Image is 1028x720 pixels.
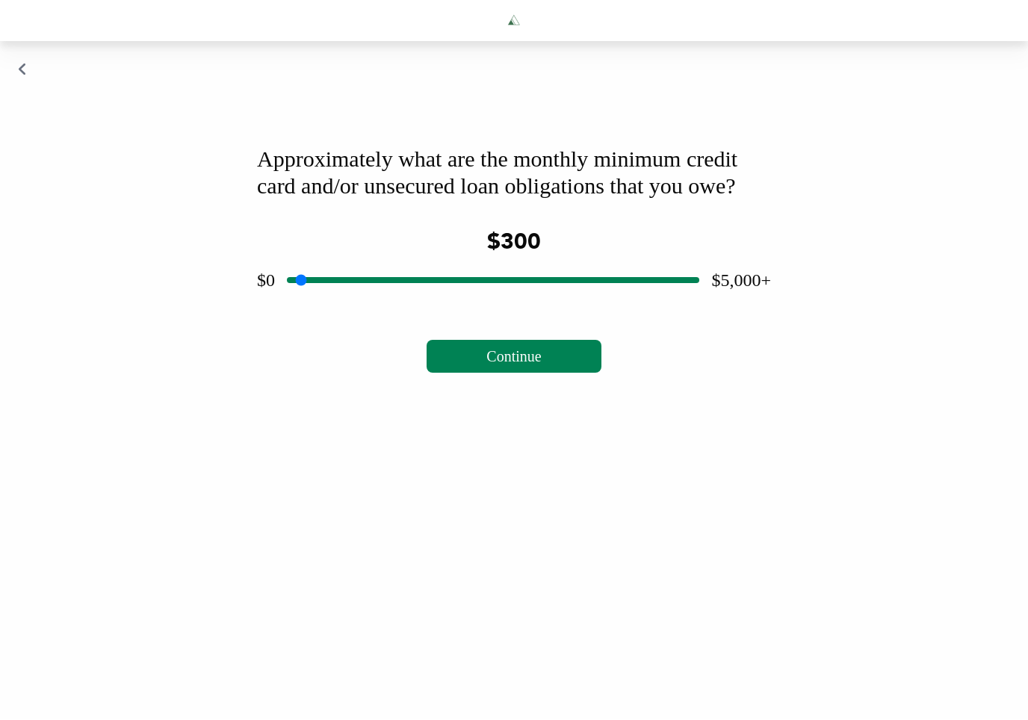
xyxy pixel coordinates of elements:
span: $5,000+ [711,271,771,291]
span: $300 [487,232,541,255]
button: Continue [427,341,601,373]
span: $0 [257,271,275,291]
span: Continue [486,349,541,365]
a: Tryascend.com [414,12,614,30]
img: Tryascend.com [506,13,522,30]
div: Approximately what are the monthly minimum credit card and/or unsecured loan obligations that you... [257,146,771,200]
